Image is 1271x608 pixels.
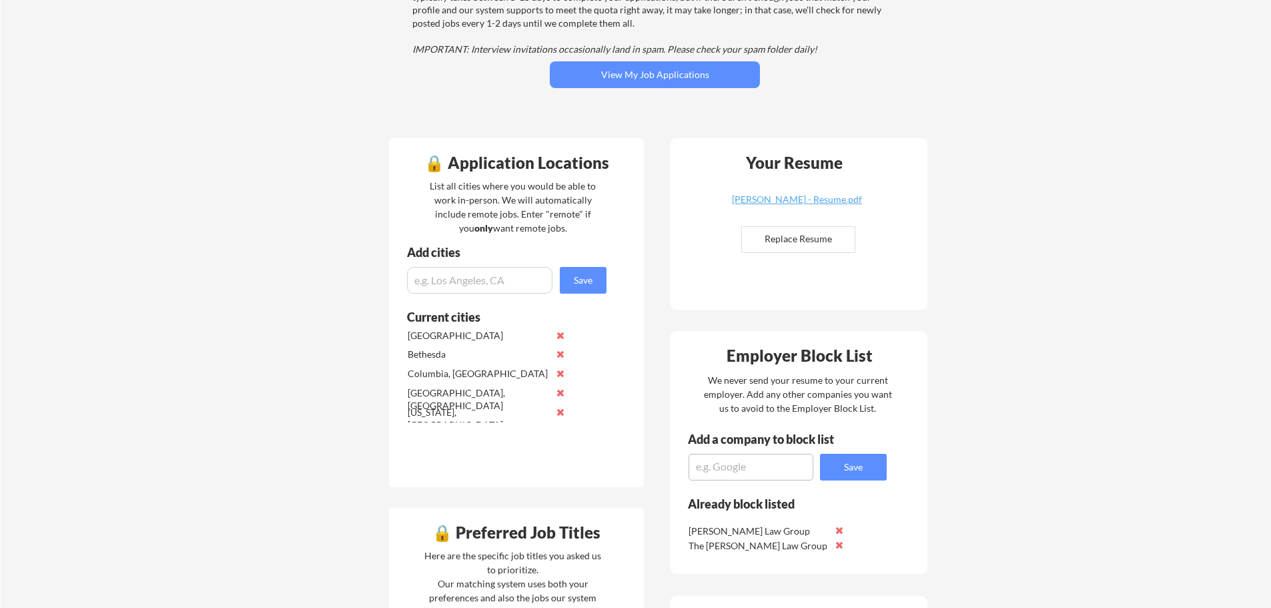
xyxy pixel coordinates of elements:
div: [US_STATE], [GEOGRAPHIC_DATA] [408,406,548,432]
div: [PERSON_NAME] Law Group [689,525,829,538]
div: Add cities [407,246,610,258]
button: Save [560,267,606,294]
div: 🔒 Application Locations [392,155,641,171]
div: The [PERSON_NAME] Law Group [689,539,829,553]
div: [GEOGRAPHIC_DATA] [408,329,548,342]
div: 🔒 Preferred Job Titles [392,525,641,541]
strong: only [474,222,493,234]
button: Save [820,454,887,481]
div: Bethesda [408,348,548,361]
div: Employer Block List [675,348,923,364]
div: Columbia, [GEOGRAPHIC_DATA] [408,367,548,380]
input: e.g. Los Angeles, CA [407,267,552,294]
div: Already block listed [688,498,869,510]
div: We never send your resume to your current employer. Add any other companies you want us to avoid ... [703,373,893,415]
div: List all cities where you would be able to work in-person. We will automatically include remote j... [421,179,604,235]
a: [PERSON_NAME] - Resume.pdf [717,195,876,216]
button: View My Job Applications [550,61,760,88]
div: Current cities [407,311,592,323]
div: Your Resume [728,155,860,171]
em: IMPORTANT: Interview invitations occasionally land in spam. Please check your spam folder daily! [412,43,817,55]
div: Add a company to block list [688,433,855,445]
div: [GEOGRAPHIC_DATA], [GEOGRAPHIC_DATA] [408,386,548,412]
div: [PERSON_NAME] - Resume.pdf [717,195,876,204]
